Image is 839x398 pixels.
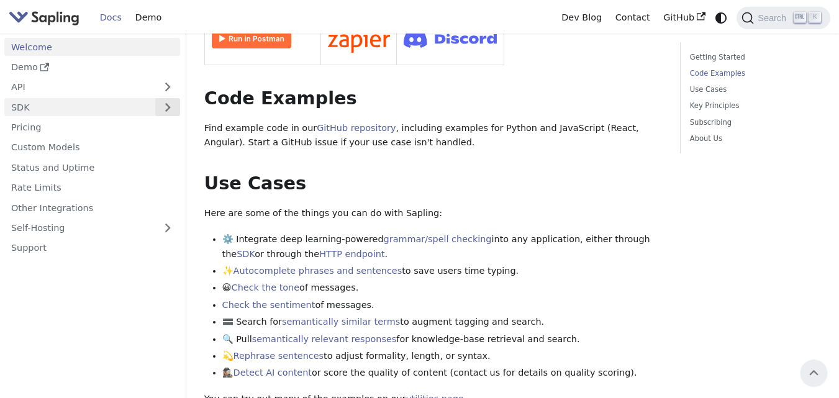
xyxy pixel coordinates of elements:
[129,8,168,27] a: Demo
[317,123,396,133] a: GitHub repository
[155,78,180,96] button: Expand sidebar category 'API'
[712,9,730,27] button: Switch between dark and light mode (currently system mode)
[222,281,663,296] li: 😀 of messages.
[4,38,180,56] a: Welcome
[212,29,291,48] img: Run in Postman
[9,9,84,27] a: Sapling.ai
[232,283,299,292] a: Check the tone
[155,98,180,116] button: Expand sidebar category 'SDK'
[204,121,663,151] p: Find example code in our , including examples for Python and JavaScript (React, Angular). Start a...
[328,24,390,53] img: Connect in Zapier
[690,52,817,63] a: Getting Started
[222,315,663,330] li: 🟰 Search for to augment tagging and search.
[4,58,180,76] a: Demo
[93,8,129,27] a: Docs
[234,368,312,378] a: Detect AI content
[656,8,712,27] a: GitHub
[384,234,492,244] a: grammar/spell checking
[4,199,180,217] a: Other Integrations
[9,9,79,27] img: Sapling.ai
[690,84,817,96] a: Use Cases
[404,26,497,52] img: Join Discord
[4,179,180,197] a: Rate Limits
[800,360,827,386] button: Scroll back to top
[690,100,817,112] a: Key Principles
[555,8,608,27] a: Dev Blog
[4,239,180,257] a: Support
[4,98,155,116] a: SDK
[222,366,663,381] li: 🕵🏽‍♀️ or score the quality of content (contact us for details on quality scoring).
[222,298,663,313] li: of messages.
[4,158,180,176] a: Status and Uptime
[754,13,794,23] span: Search
[222,232,663,262] li: ⚙️ Integrate deep learning-powered into any application, either through the or through the .
[222,349,663,364] li: 💫 to adjust formality, length, or syntax.
[690,117,817,129] a: Subscribing
[4,78,155,96] a: API
[4,219,180,237] a: Self-Hosting
[222,264,663,279] li: ✨ to save users time typing.
[319,249,384,259] a: HTTP endpoint
[690,68,817,79] a: Code Examples
[204,88,663,110] h2: Code Examples
[282,317,400,327] a: semantically similar terms
[252,334,397,344] a: semantically relevant responses
[4,138,180,156] a: Custom Models
[234,266,402,276] a: Autocomplete phrases and sentences
[737,7,830,29] button: Search (Ctrl+K)
[204,173,663,195] h2: Use Cases
[4,119,180,137] a: Pricing
[234,351,324,361] a: Rephrase sentences
[222,332,663,347] li: 🔍 Pull for knowledge-base retrieval and search.
[609,8,657,27] a: Contact
[204,206,663,221] p: Here are some of the things you can do with Sapling:
[809,12,821,23] kbd: K
[222,300,315,310] a: Check the sentiment
[690,133,817,145] a: About Us
[237,249,255,259] a: SDK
